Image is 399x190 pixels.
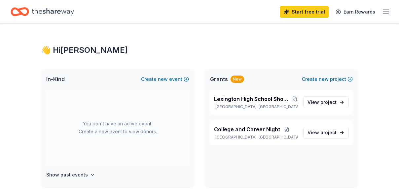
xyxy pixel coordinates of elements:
[46,171,88,179] h4: Show past events
[319,75,329,83] span: new
[320,130,337,135] span: project
[280,6,329,18] a: Start free trial
[41,45,358,55] div: 👋 Hi [PERSON_NAME]
[214,135,298,140] p: [GEOGRAPHIC_DATA], [GEOGRAPHIC_DATA]
[231,76,244,83] div: New
[214,104,298,110] p: [GEOGRAPHIC_DATA], [GEOGRAPHIC_DATA]
[303,127,349,139] a: View project
[11,4,74,19] a: Home
[141,75,189,83] button: Createnewevent
[158,75,168,83] span: new
[308,129,337,137] span: View
[303,96,349,108] a: View project
[46,90,189,166] div: You don't have an active event. Create a new event to view donors.
[214,125,280,133] span: College and Career Night
[210,75,228,83] span: Grants
[46,75,65,83] span: In-Kind
[302,75,353,83] button: Createnewproject
[214,95,291,103] span: Lexington High School Show Choir- National Competition
[46,171,95,179] button: Show past events
[308,98,337,106] span: View
[332,6,379,18] a: Earn Rewards
[320,99,337,105] span: project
